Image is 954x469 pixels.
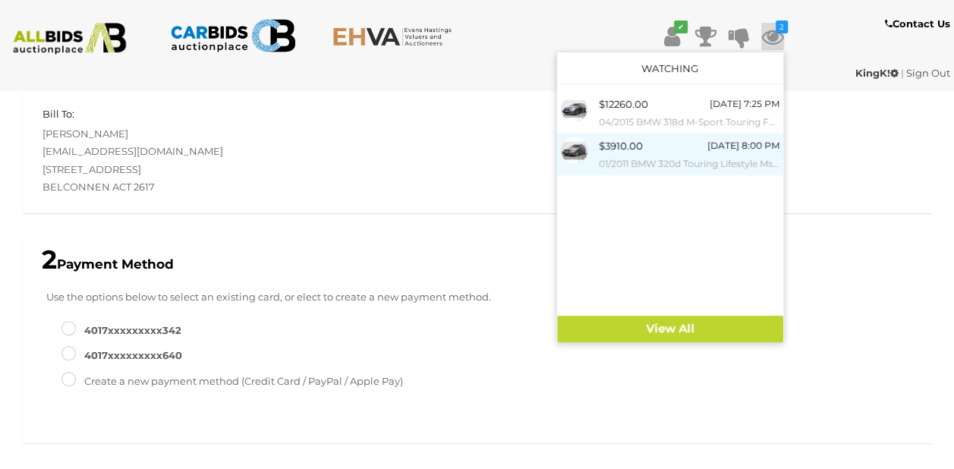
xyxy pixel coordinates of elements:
span: | [901,67,904,79]
a: 2 [761,23,784,50]
a: KingK! [855,67,901,79]
span: 2 [42,244,57,275]
label: 4017XXXXXXXXX640 [61,347,182,364]
i: 2 [776,20,788,33]
b: Payment Method [42,257,174,272]
a: Sign Out [906,67,950,79]
label: 4017XXXXXXXXX342 [61,322,181,339]
small: 01/2011 BMW 320d Touring Lifestyle Msport Pack E91 MY11 4D Wagon Grey Turbo Diesel 2.0L [599,156,779,172]
div: [DATE] 7:25 PM [710,96,779,112]
a: View All [557,316,783,342]
h5: Bill To: [43,109,74,119]
a: Contact Us [885,15,954,33]
img: EHVA.com.au [332,27,458,46]
i: ✔ [674,20,688,33]
p: Use the options below to select an existing card, or elect to create a new payment method. [31,288,923,306]
small: 04/2015 BMW 318d M-Sport Touring F31 MY15 4D Wagon Mineral Grey Metallic Turbo 2.0L Diesel [599,114,779,131]
div: [DATE] 8:00 PM [707,137,779,154]
img: 54374-1av_ex.jpg [561,96,587,122]
img: 54416-1a_ex.jpg [561,137,587,164]
a: Watching [641,62,698,74]
img: ALLBIDS.com.au [7,23,133,55]
div: [PERSON_NAME] [EMAIL_ADDRESS][DOMAIN_NAME] [STREET_ADDRESS] BELCONNEN ACT 2617 [31,105,477,196]
b: Contact Us [885,17,950,30]
a: ✔ [661,23,684,50]
strong: KingK! [855,67,899,79]
a: $3910.00 [DATE] 8:00 PM 01/2011 BMW 320d Touring Lifestyle Msport Pack E91 MY11 4D Wagon Grey Tur... [557,134,783,175]
a: $12260.00 [DATE] 7:25 PM 04/2015 BMW 318d M-Sport Touring F31 MY15 4D Wagon Mineral Grey Metallic... [557,92,783,134]
span: $12260.00 [599,98,648,110]
label: Create a new payment method (Credit Card / PayPal / Apple Pay) [61,373,403,390]
img: CARBIDS.com.au [170,15,296,56]
span: $3910.00 [599,140,643,152]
